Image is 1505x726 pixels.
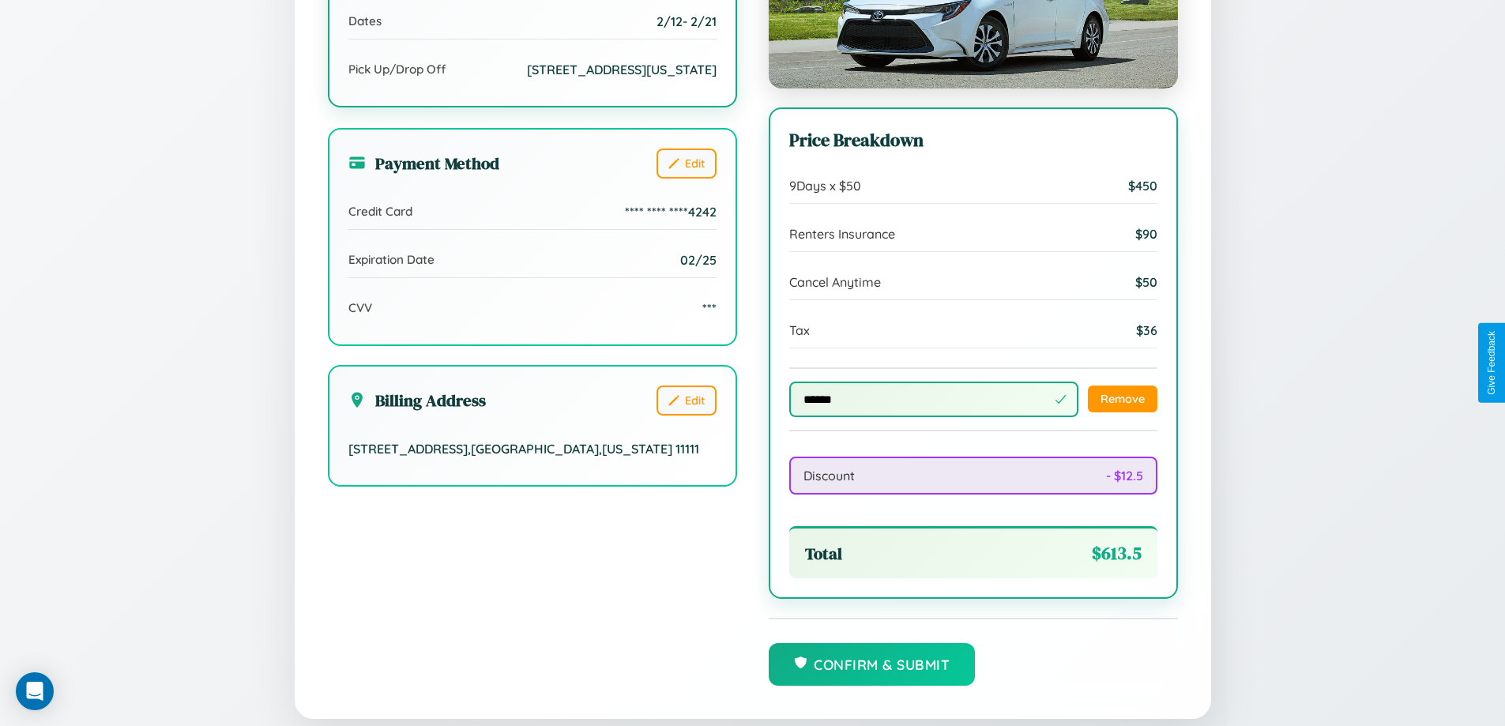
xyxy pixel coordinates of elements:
[348,252,435,267] span: Expiration Date
[657,386,717,416] button: Edit
[803,468,855,483] span: Discount
[1088,386,1157,412] button: Remove
[348,152,499,175] h3: Payment Method
[1486,331,1497,395] div: Give Feedback
[789,226,895,242] span: Renters Insurance
[1092,541,1142,566] span: $ 613.5
[805,542,842,565] span: Total
[348,300,372,315] span: CVV
[789,128,1157,152] h3: Price Breakdown
[1128,178,1157,194] span: $ 450
[527,62,717,77] span: [STREET_ADDRESS][US_STATE]
[1135,226,1157,242] span: $ 90
[348,204,412,219] span: Credit Card
[348,13,382,28] span: Dates
[657,149,717,179] button: Edit
[680,252,717,268] span: 02/25
[769,643,976,686] button: Confirm & Submit
[348,389,486,412] h3: Billing Address
[657,13,717,29] span: 2 / 12 - 2 / 21
[348,441,699,457] span: [STREET_ADDRESS] , [GEOGRAPHIC_DATA] , [US_STATE] 11111
[348,62,446,77] span: Pick Up/Drop Off
[789,178,861,194] span: 9 Days x $ 50
[1135,274,1157,290] span: $ 50
[789,322,810,338] span: Tax
[789,274,881,290] span: Cancel Anytime
[1136,322,1157,338] span: $ 36
[16,672,54,710] div: Open Intercom Messenger
[1106,468,1143,483] span: - $ 12.5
